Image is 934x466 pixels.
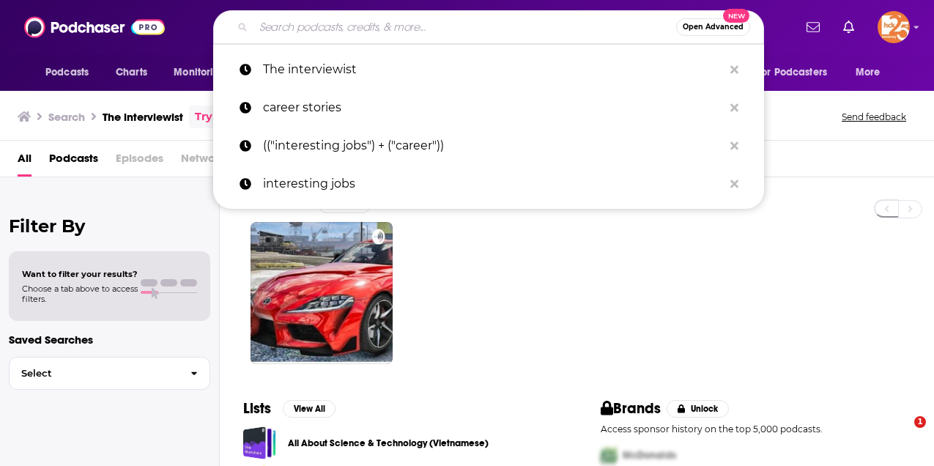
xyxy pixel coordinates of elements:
[884,416,919,451] iframe: Intercom live chat
[243,399,271,418] h2: Lists
[288,435,489,451] a: All About Science & Technology (Vietnamese)
[878,11,910,43] img: User Profile
[213,10,764,44] div: Search podcasts, credits, & more...
[856,62,881,83] span: More
[106,59,156,86] a: Charts
[243,426,276,459] a: All About Science & Technology (Vietnamese)
[253,15,676,39] input: Search podcasts, credits, & more...
[48,110,85,124] h3: Search
[263,165,723,203] p: interesting jobs
[283,400,336,418] button: View All
[18,147,31,177] a: All
[878,11,910,43] span: Logged in as kerrifulks
[263,51,723,89] p: The interviewist
[914,416,926,428] span: 1
[837,15,860,40] a: Show notifications dropdown
[243,399,336,418] a: ListsView All
[757,62,827,83] span: For Podcasters
[845,59,899,86] button: open menu
[213,165,764,203] a: interesting jobs
[9,357,210,390] button: Select
[801,15,826,40] a: Show notifications dropdown
[676,18,750,36] button: Open AdvancedNew
[174,62,226,83] span: Monitoring
[601,424,911,434] p: Access sponsor history on the top 5,000 podcasts.
[623,449,676,462] span: McDonalds
[45,62,89,83] span: Podcasts
[837,111,911,123] button: Send feedback
[22,284,138,304] span: Choose a tab above to access filters.
[263,89,723,127] p: career stories
[213,89,764,127] a: career stories
[35,59,108,86] button: open menu
[213,51,764,89] a: The interviewist
[601,399,661,418] h2: Brands
[683,23,744,31] span: Open Advanced
[9,215,210,237] h2: Filter By
[213,127,764,165] a: (("interesting jobs") + ("career"))
[747,59,848,86] button: open menu
[10,369,179,378] span: Select
[723,9,749,23] span: New
[195,108,302,125] a: Try an exact match
[878,11,910,43] button: Show profile menu
[22,269,138,279] span: Want to filter your results?
[263,127,723,165] p: (("interesting jobs") + ("career"))
[116,62,147,83] span: Charts
[163,59,245,86] button: open menu
[116,147,163,177] span: Episodes
[49,147,98,177] a: Podcasts
[9,333,210,347] p: Saved Searches
[24,13,165,41] img: Podchaser - Follow, Share and Rate Podcasts
[181,147,230,177] span: Networks
[103,110,183,124] h3: The interviewist
[667,400,729,418] button: Unlock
